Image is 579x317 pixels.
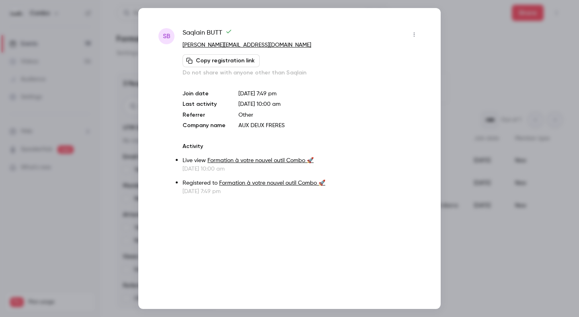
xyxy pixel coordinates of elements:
[183,42,311,48] a: [PERSON_NAME][EMAIL_ADDRESS][DOMAIN_NAME]
[183,69,421,77] p: Do not share with anyone other than Saqlain
[238,90,421,98] p: [DATE] 7:49 pm
[183,54,260,67] button: Copy registration link
[183,100,226,109] p: Last activity
[219,180,325,186] a: Formation à votre nouvel outil Combo 🚀
[183,142,421,150] p: Activity
[183,90,226,98] p: Join date
[183,28,232,41] span: Saqlain BUTT
[238,101,281,107] span: [DATE] 10:00 am
[183,179,421,187] p: Registered to
[207,158,314,163] a: Formation à votre nouvel outil Combo 🚀
[163,31,170,41] span: SB
[183,156,421,165] p: Live view
[183,165,421,173] p: [DATE] 10:00 am
[238,121,421,130] p: AUX DEUX FRERES
[183,121,226,130] p: Company name
[183,111,226,119] p: Referrer
[183,187,421,196] p: [DATE] 7:49 pm
[238,111,421,119] p: Other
